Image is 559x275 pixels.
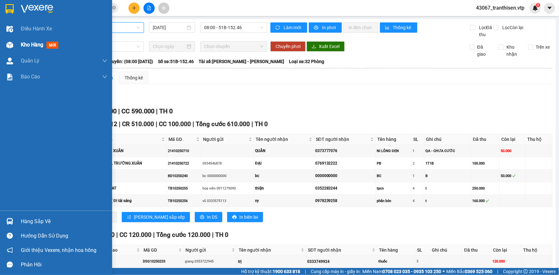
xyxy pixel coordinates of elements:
[417,259,429,264] div: 3
[533,44,553,51] span: Trên xe
[412,134,424,145] th: SL
[21,73,40,81] span: Báo cáo
[377,186,410,191] div: tpcn
[102,58,107,63] span: down
[156,107,158,115] span: |
[185,247,230,254] span: Người gửi
[377,198,410,204] div: phân bón
[147,6,151,10] span: file-add
[500,24,524,31] span: Lọc Còn lại
[112,6,116,10] span: close-circle
[127,215,131,220] span: sort-ascending
[476,24,494,38] span: Lọc Đã thu
[95,160,166,166] div: TÀI SÁNG, TRƯỜNG XUÂN
[202,161,253,166] div: 0934546878
[471,4,530,12] span: 43067_tranthisen.vtp
[134,214,185,221] span: [PERSON_NAME] sắp xếp
[95,198,166,204] div: Đăk r lấp ( Đi tài sáng
[425,186,470,191] div: t
[289,58,324,65] span: Loại xe: 32 Phòng
[215,231,228,239] span: TH 0
[314,25,319,30] span: printer
[167,170,201,182] td: BD10250240
[472,161,498,166] div: 100.000
[6,42,13,48] img: warehouse-icon
[424,134,471,145] th: Ghi chú
[315,148,374,154] div: 0373777076
[431,245,463,255] th: Ghi chú
[311,268,361,275] span: Cung cấp máy in - giấy in:
[343,22,378,33] button: In đơn chọn
[49,44,59,54] span: Nơi nhận:
[204,42,263,51] span: Chọn chuyến
[305,268,306,275] span: |
[21,57,39,65] span: Quản Lý
[377,148,410,154] div: NI LÔNG ĐEN
[106,58,153,65] span: Chuyến: (08:00 [DATE])
[413,186,423,191] div: 4
[122,120,154,128] span: CR 510.000
[95,185,166,191] div: Đã gồm VAT
[526,134,552,145] th: Thu hộ
[255,160,313,166] div: ĐẠI
[204,23,263,32] span: 08:00 - 51B-152.46
[232,215,237,220] span: printer
[425,148,470,154] div: QA - CHƯA CƯỚC
[393,24,412,31] span: Thống kê
[316,136,369,143] span: SĐT người nhận
[309,22,342,33] button: printerIn phơi
[382,269,441,274] strong: 0708 023 035 - 0935 103 250
[512,174,516,178] span: check
[143,259,183,264] div: DSG10250233
[255,198,313,204] div: vy
[21,217,107,226] div: Hàng sắp về
[144,247,177,254] span: Mã GD
[314,170,376,182] td: 0000000000
[122,212,190,222] button: sort-ascending[PERSON_NAME] sắp xếp
[532,5,538,11] img: icon-new-feature
[255,120,268,128] span: TH 0
[251,120,253,128] span: |
[6,58,13,64] img: warehouse-icon
[227,212,263,222] button: printerIn biên lai
[307,259,376,265] div: 0333749924
[377,173,410,179] div: BC
[207,214,217,221] span: In DS
[413,173,423,179] div: 1
[319,43,340,50] span: Xuất Excel
[200,215,204,220] span: printer
[256,136,308,143] span: Tên người nhận
[315,185,374,191] div: 0352283244
[212,231,214,239] span: |
[203,136,247,143] span: Người gửi
[275,25,281,30] span: sync
[167,182,201,195] td: TB10250255
[497,268,498,275] span: |
[238,259,305,265] div: trị
[446,268,492,275] span: Miền Bắc
[7,262,13,268] span: message
[21,42,43,48] span: Kho hàng
[156,120,157,128] span: |
[472,186,498,191] div: 250.000
[523,269,528,274] span: copyright
[153,43,185,50] input: Chọn ngày
[377,161,410,166] div: PB
[102,74,107,79] span: down
[362,268,441,275] span: Miền Nam
[46,42,58,49] span: mới
[169,136,195,143] span: Mã GD
[158,3,169,14] button: aim
[413,148,423,154] div: 1
[128,3,140,14] button: plus
[416,245,431,255] th: SL
[153,24,185,31] input: 14/10/2025
[167,195,201,207] td: TB10250256
[254,195,314,207] td: vy
[315,160,374,166] div: 0769132222
[168,186,200,191] div: TB10250255
[492,245,522,255] th: Còn lại
[22,38,74,43] strong: BIÊN NHẬN GỬI HÀNG HOÁ
[142,255,184,268] td: DSG10250233
[255,173,313,179] div: bc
